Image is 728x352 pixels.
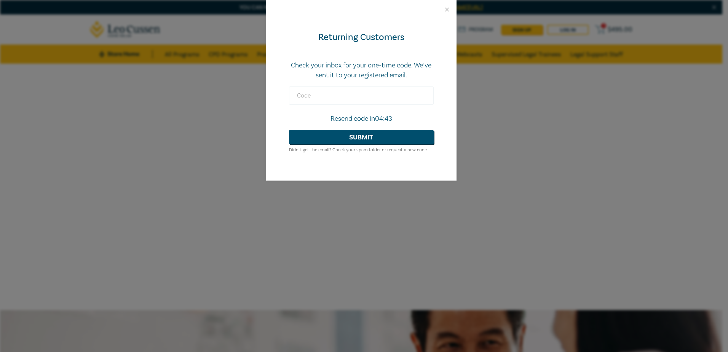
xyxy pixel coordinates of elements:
[289,86,434,105] input: Code
[289,147,428,153] small: Didn’t get the email? Check your spam folder or request a new code.
[444,6,450,13] button: Close
[289,114,434,124] p: Resend code in 04:43
[289,61,434,80] p: Check your inbox for your one-time code. We’ve sent it to your registered email.
[289,31,434,43] div: Returning Customers
[289,130,434,144] button: Submit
